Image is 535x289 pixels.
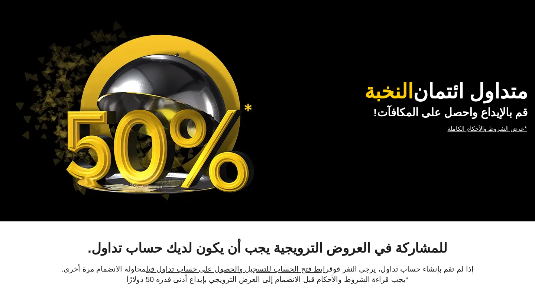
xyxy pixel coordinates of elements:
[88,240,447,256] strong: للمشاركة في العروض الترويجية يجب أن يكون لديك حساب تداول.
[364,81,413,103] span: النخبة
[364,80,528,103] strong: متداول ائتمان
[447,120,528,138] a: *عرض الشروط والأحكام الكاملة
[146,265,329,273] a: رابط فتح الحساب للتسجيل والحصول على حساب تداول قبل
[7,264,528,285] p: إذا لم تقم بإنشاء حساب تداول، يرجى النقر فوق محاولة الانضمام مرة أخرى. *يجب قراءة الشروط والأحكام...
[263,106,528,120] h2: قم بالإيداع واحصل على المكافآت!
